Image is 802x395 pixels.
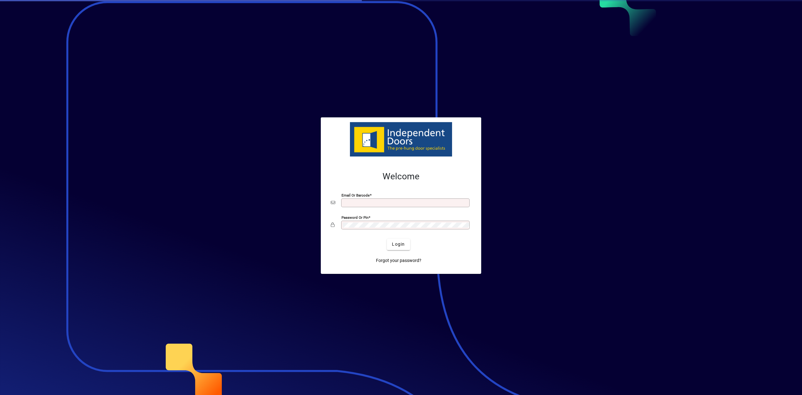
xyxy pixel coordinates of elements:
span: Forgot your password? [376,257,421,264]
mat-label: Password or Pin [341,215,368,219]
span: Login [392,241,405,248]
mat-label: Email or Barcode [341,193,370,197]
button: Login [387,239,410,250]
a: Forgot your password? [373,255,424,266]
h2: Welcome [331,171,471,182]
